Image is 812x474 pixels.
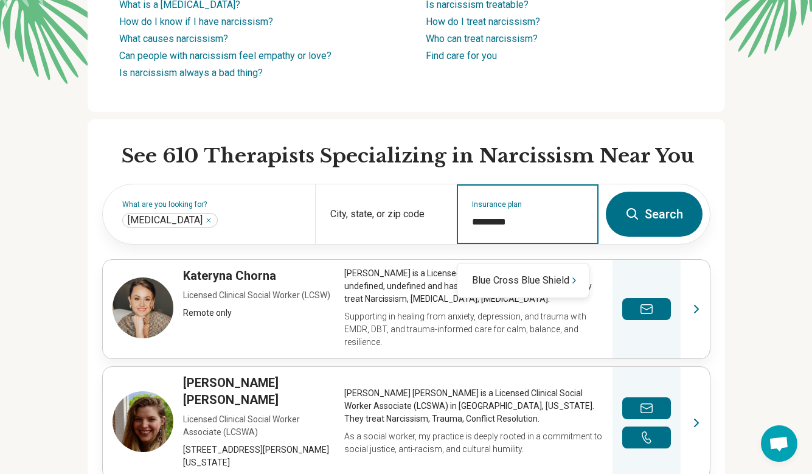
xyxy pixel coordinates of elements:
[122,144,710,169] h2: See 610 Therapists Specializing in Narcissism Near You
[426,50,497,61] a: Find care for you
[622,397,671,419] button: Send a message
[457,268,589,293] div: Suggestions
[119,67,263,78] a: Is narcissism always a bad thing?
[457,268,589,293] div: Blue Cross Blue Shield
[122,201,300,208] label: What are you looking for?
[119,33,228,44] a: What causes narcissism?
[761,425,797,462] div: Open chat
[426,33,538,44] a: Who can treat narcissism?
[205,217,212,224] button: Narcissistic Personality
[622,427,671,448] button: Make a phone call
[122,213,218,228] div: Narcissistic Personality
[426,16,540,27] a: How do I treat narcissism?
[606,192,703,237] button: Search
[622,298,671,320] button: Send a message
[119,50,331,61] a: Can people with narcissism feel empathy or love?
[119,16,273,27] a: How do I know if I have narcissism?
[128,214,203,226] span: [MEDICAL_DATA]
